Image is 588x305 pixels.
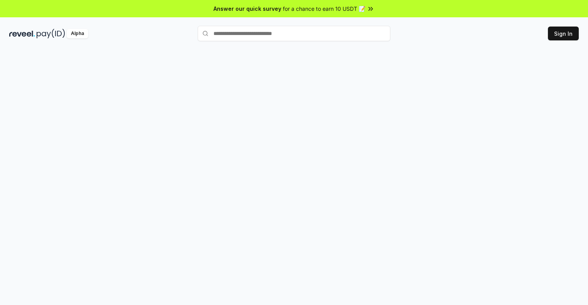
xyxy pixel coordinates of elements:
[283,5,365,13] span: for a chance to earn 10 USDT 📝
[67,29,88,38] div: Alpha
[9,29,35,38] img: reveel_dark
[37,29,65,38] img: pay_id
[213,5,281,13] span: Answer our quick survey
[548,27,579,40] button: Sign In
